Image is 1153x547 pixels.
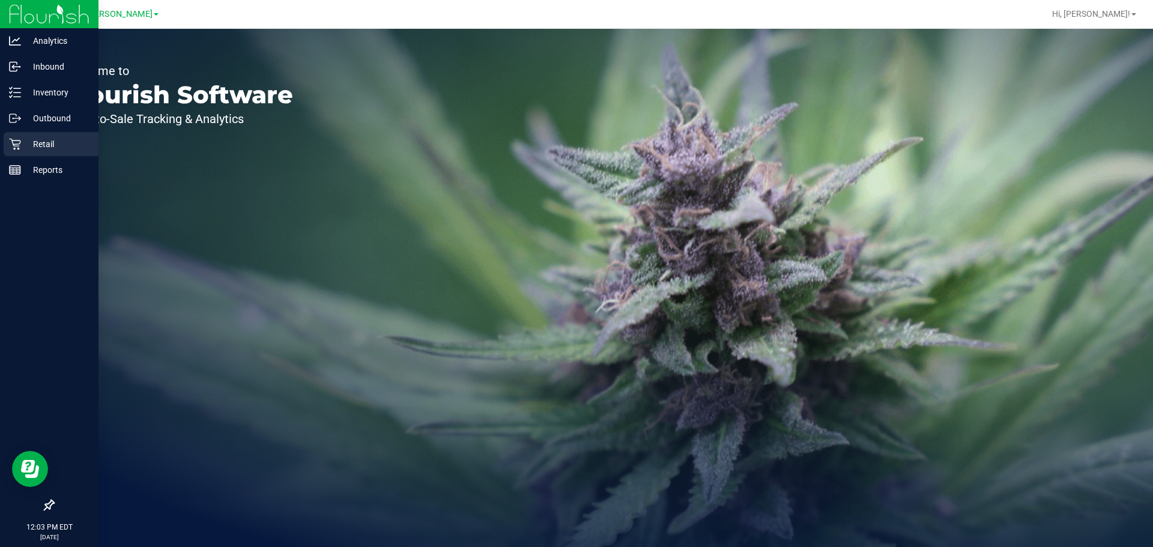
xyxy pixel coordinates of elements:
[21,85,93,100] p: Inventory
[65,113,293,125] p: Seed-to-Sale Tracking & Analytics
[5,522,93,533] p: 12:03 PM EDT
[1052,9,1130,19] span: Hi, [PERSON_NAME]!
[65,83,293,107] p: Flourish Software
[9,35,21,47] inline-svg: Analytics
[9,86,21,98] inline-svg: Inventory
[65,65,293,77] p: Welcome to
[9,138,21,150] inline-svg: Retail
[9,164,21,176] inline-svg: Reports
[21,137,93,151] p: Retail
[21,111,93,125] p: Outbound
[21,59,93,74] p: Inbound
[21,163,93,177] p: Reports
[86,9,153,19] span: [PERSON_NAME]
[21,34,93,48] p: Analytics
[5,533,93,542] p: [DATE]
[9,112,21,124] inline-svg: Outbound
[9,61,21,73] inline-svg: Inbound
[12,451,48,487] iframe: Resource center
